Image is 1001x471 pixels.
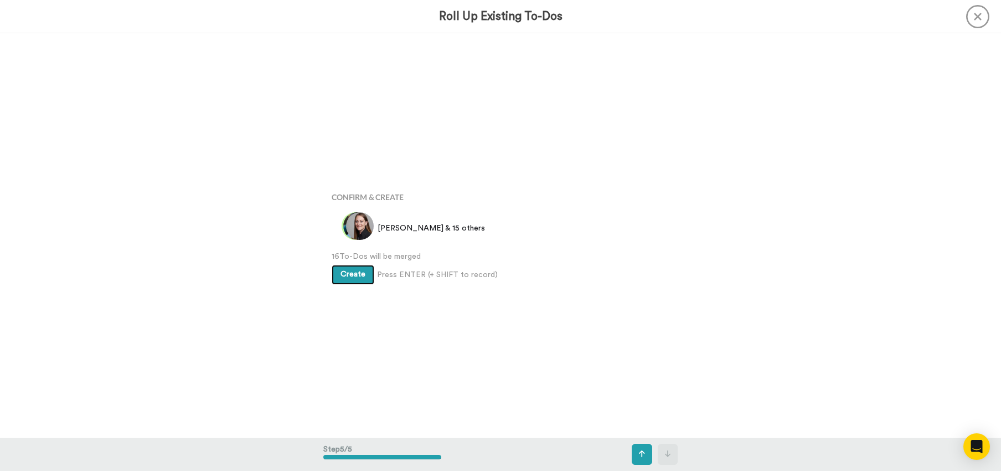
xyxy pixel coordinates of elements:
[332,193,669,201] h4: Confirm & Create
[332,251,669,262] span: 16 To-Dos will be merged
[342,212,369,240] img: y.png
[323,438,441,470] div: Step 5 / 5
[439,10,563,23] h3: Roll Up Existing To-Dos
[343,212,371,240] img: 23fb3293-249d-423c-ae11-4ad262edb747.jpg
[378,223,485,234] span: [PERSON_NAME] & 15 others
[963,433,990,460] div: Open Intercom Messenger
[332,265,374,285] button: Create
[346,212,374,240] img: b05b557d-f9af-4d39-9faf-14a49cf51cf1.jpg
[340,270,365,278] span: Create
[377,269,498,280] span: Press ENTER (+ SHIFT to record)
